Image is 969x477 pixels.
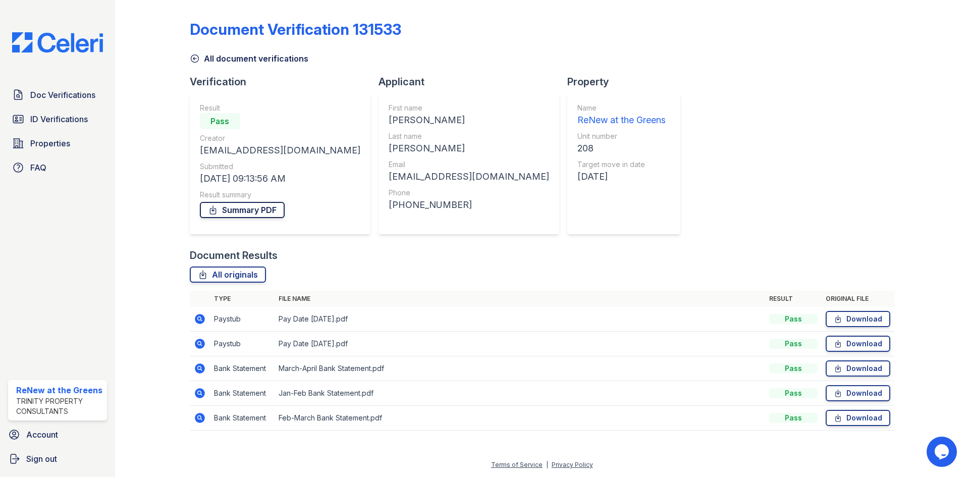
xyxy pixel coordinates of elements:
a: Terms of Service [491,461,543,468]
div: Trinity Property Consultants [16,396,103,416]
a: ID Verifications [8,109,107,129]
td: Feb-March Bank Statement.pdf [275,406,765,431]
div: Pass [769,388,818,398]
a: Download [826,385,890,401]
td: Bank Statement [210,406,275,431]
a: Account [4,425,111,445]
td: Pay Date [DATE].pdf [275,332,765,356]
td: Jan-Feb Bank Statement.pdf [275,381,765,406]
td: Pay Date [DATE].pdf [275,307,765,332]
a: Privacy Policy [552,461,593,468]
div: Pass [769,413,818,423]
div: Document Results [190,248,278,262]
div: [EMAIL_ADDRESS][DOMAIN_NAME] [389,170,549,184]
div: [PERSON_NAME] [389,113,549,127]
div: [DATE] [577,170,666,184]
a: Download [826,336,890,352]
div: [PERSON_NAME] [389,141,549,155]
span: ID Verifications [30,113,88,125]
a: Summary PDF [200,202,285,218]
div: Email [389,160,549,170]
a: Doc Verifications [8,85,107,105]
div: | [546,461,548,468]
td: Bank Statement [210,356,275,381]
div: Result summary [200,190,360,200]
img: CE_Logo_Blue-a8612792a0a2168367f1c8372b55b34899dd931a85d93a1a3d3e32e68fde9ad4.png [4,32,111,52]
span: Doc Verifications [30,89,95,101]
div: Last name [389,131,549,141]
div: [DATE] 09:13:56 AM [200,172,360,186]
div: Unit number [577,131,666,141]
iframe: chat widget [927,437,959,467]
span: Properties [30,137,70,149]
div: ReNew at the Greens [16,384,103,396]
div: [EMAIL_ADDRESS][DOMAIN_NAME] [200,143,360,157]
div: Name [577,103,666,113]
a: Download [826,360,890,377]
td: Paystub [210,332,275,356]
div: Applicant [379,75,567,89]
div: Phone [389,188,549,198]
a: Properties [8,133,107,153]
th: Result [765,291,822,307]
div: Result [200,103,360,113]
span: Sign out [26,453,57,465]
div: ReNew at the Greens [577,113,666,127]
td: March-April Bank Statement.pdf [275,356,765,381]
div: 208 [577,141,666,155]
a: Sign out [4,449,111,469]
a: Download [826,410,890,426]
a: Download [826,311,890,327]
td: Paystub [210,307,275,332]
div: Pass [200,113,240,129]
a: Name ReNew at the Greens [577,103,666,127]
a: All document verifications [190,52,308,65]
div: Target move in date [577,160,666,170]
th: Type [210,291,275,307]
span: Account [26,429,58,441]
div: Document Verification 131533 [190,20,401,38]
th: Original file [822,291,894,307]
div: Verification [190,75,379,89]
div: Pass [769,314,818,324]
div: Pass [769,339,818,349]
div: Pass [769,363,818,374]
a: FAQ [8,157,107,178]
th: File name [275,291,765,307]
div: [PHONE_NUMBER] [389,198,549,212]
div: Submitted [200,162,360,172]
div: Creator [200,133,360,143]
a: All originals [190,267,266,283]
td: Bank Statement [210,381,275,406]
div: First name [389,103,549,113]
div: Property [567,75,688,89]
span: FAQ [30,162,46,174]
